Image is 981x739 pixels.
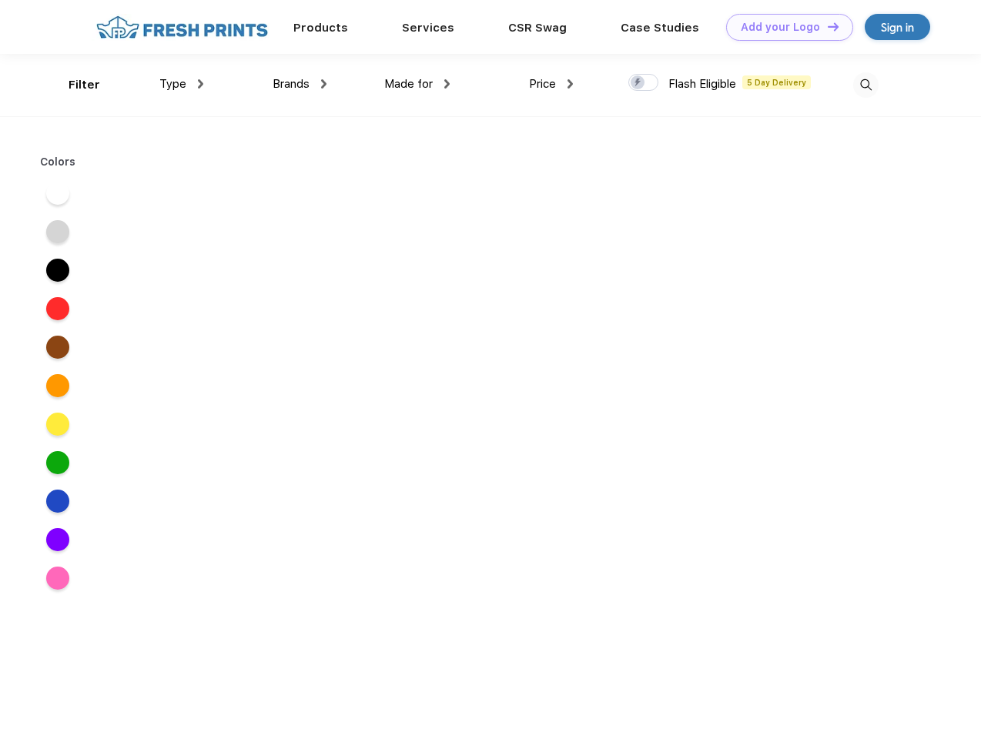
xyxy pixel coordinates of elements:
span: Price [529,77,556,91]
img: fo%20logo%202.webp [92,14,273,41]
span: Made for [384,77,433,91]
img: dropdown.png [568,79,573,89]
img: dropdown.png [321,79,326,89]
div: Add your Logo [741,21,820,34]
a: Products [293,21,348,35]
a: Sign in [865,14,930,40]
div: Colors [28,154,88,170]
img: DT [828,22,839,31]
img: dropdown.png [444,79,450,89]
span: Type [159,77,186,91]
span: Brands [273,77,310,91]
span: 5 Day Delivery [742,75,811,89]
span: Flash Eligible [668,77,736,91]
img: desktop_search.svg [853,72,879,98]
img: dropdown.png [198,79,203,89]
div: Sign in [881,18,914,36]
div: Filter [69,76,100,94]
